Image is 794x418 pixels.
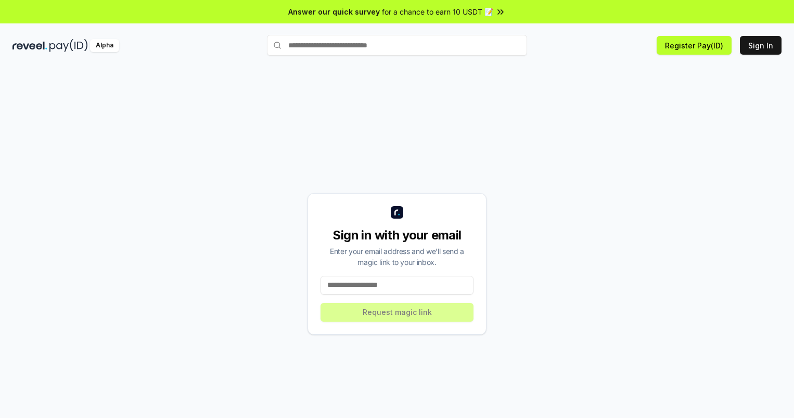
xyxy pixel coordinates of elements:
img: reveel_dark [12,39,47,52]
button: Register Pay(ID) [657,36,732,55]
span: for a chance to earn 10 USDT 📝 [382,6,493,17]
img: logo_small [391,206,403,219]
span: Answer our quick survey [288,6,380,17]
img: pay_id [49,39,88,52]
div: Enter your email address and we’ll send a magic link to your inbox. [321,246,473,268]
button: Sign In [740,36,782,55]
div: Alpha [90,39,119,52]
div: Sign in with your email [321,227,473,244]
